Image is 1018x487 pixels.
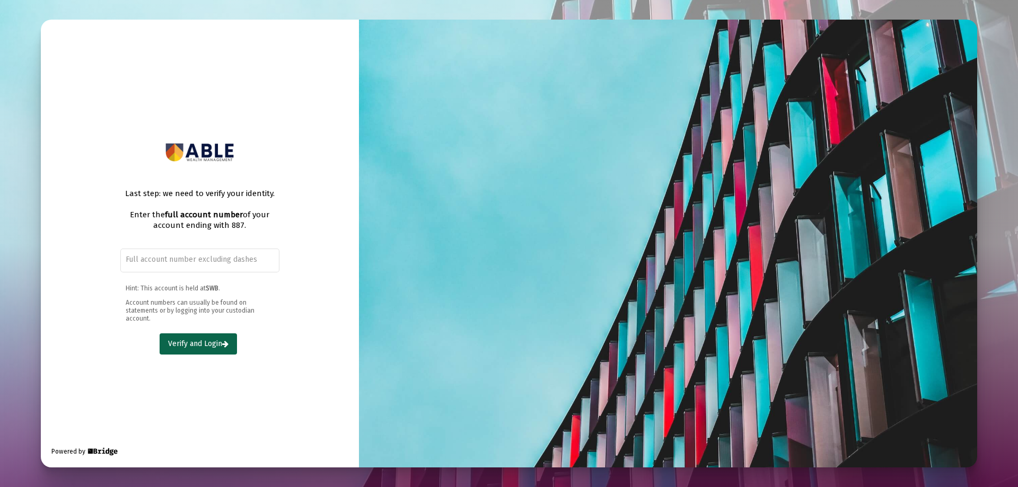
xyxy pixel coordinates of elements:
[120,188,279,231] div: Last step: we need to verify your identity. Enter the of your account ending with 887.
[86,446,119,457] img: Bridge Financial Technology Logo
[206,285,218,292] b: SWB
[126,285,274,293] p: Hint: This account is held at .
[126,255,274,264] input: Full account number excluding dashes
[165,210,243,219] b: full account number
[51,446,119,457] div: Powered by
[168,339,229,348] span: Verify and Login
[160,333,237,355] button: Verify and Login
[165,132,234,172] img: Able Wealth Management logo
[120,285,279,323] div: Account numbers can usually be found on statements or by logging into your custodian account.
